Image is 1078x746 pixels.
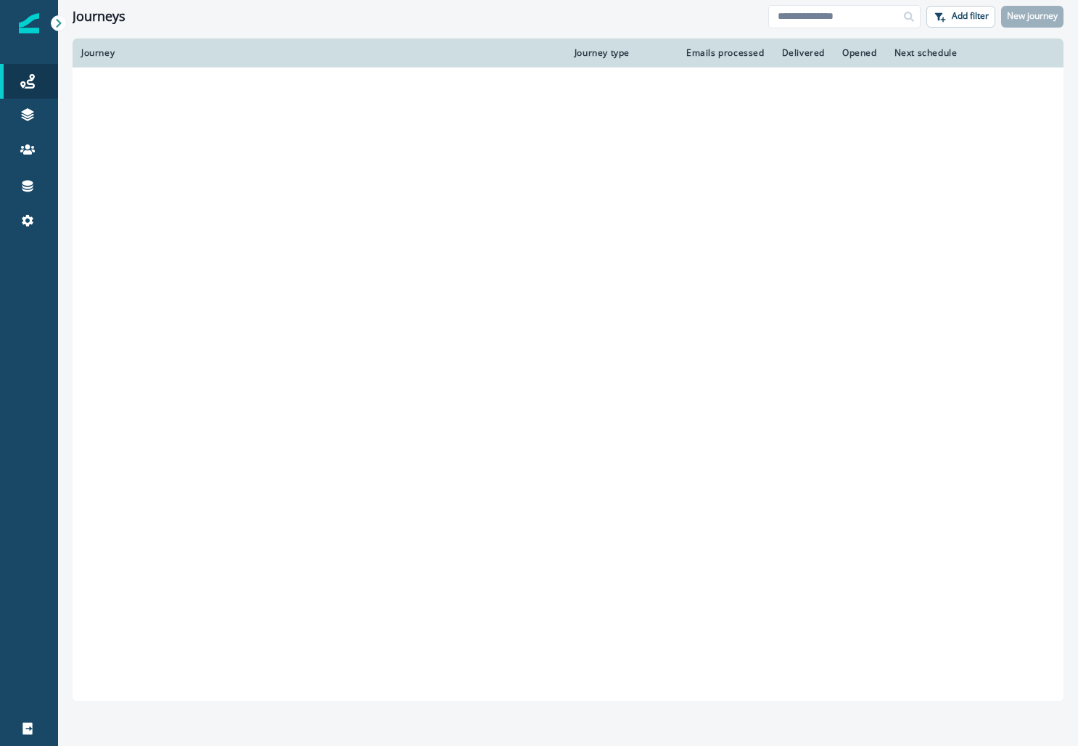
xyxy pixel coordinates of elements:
[894,47,1019,59] div: Next schedule
[81,47,557,59] div: Journey
[926,6,995,28] button: Add filter
[1001,6,1063,28] button: New journey
[575,47,664,59] div: Journey type
[681,47,764,59] div: Emails processed
[952,11,989,21] p: Add filter
[19,13,39,33] img: Inflection
[782,47,825,59] div: Delivered
[842,47,877,59] div: Opened
[73,9,126,25] h1: Journeys
[1007,11,1058,21] p: New journey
